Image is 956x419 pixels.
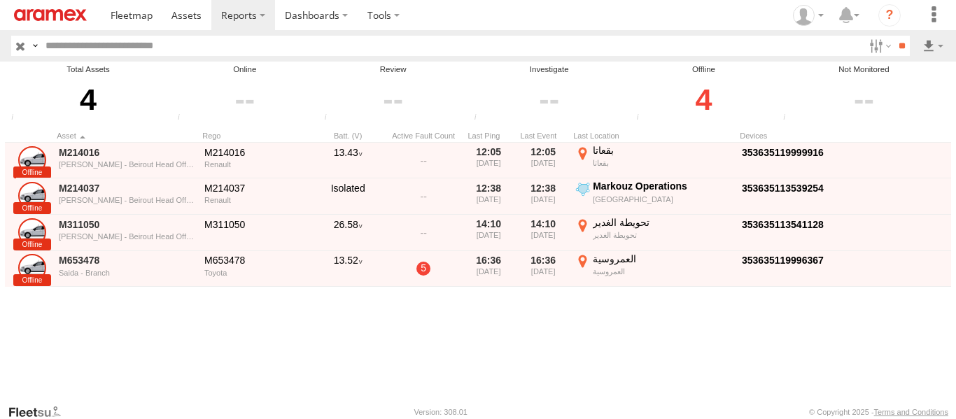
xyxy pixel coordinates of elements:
[470,64,628,76] div: Investigate
[878,4,901,27] i: ?
[573,144,734,178] label: Click to View Event Location
[573,253,734,286] label: Click to View Event Location
[204,254,305,267] div: M653478
[593,180,732,192] div: Markouz Operations
[313,216,383,250] div: 26.58
[416,262,430,276] a: 5
[414,408,468,416] div: Version: 308.01
[59,196,195,204] div: [PERSON_NAME] - Beirout Head Office
[313,253,383,286] div: 13.52
[7,64,169,76] div: Total Assets
[202,131,307,141] div: Click to Sort
[874,408,948,416] a: Terms and Conditions
[593,267,732,276] div: العمروسية
[18,218,46,246] a: Click to View Asset Details
[29,36,41,56] label: Search Query
[779,113,800,124] div: The health of these assets types is not monitored.
[864,36,894,56] label: Search Filter Options
[320,64,465,76] div: Review
[57,131,197,141] div: Click to Sort
[573,180,734,213] label: Click to View Event Location
[464,131,513,141] div: Click to Sort
[519,216,568,250] div: 14:10 [DATE]
[14,9,87,21] img: aramex-logo.svg
[18,146,46,174] a: Click to View Asset Details
[174,113,195,124] div: Number of assets that have communicated at least once in the last 6hrs
[633,76,775,124] div: Click to filter by Offline
[204,218,305,231] div: M311050
[59,218,195,231] a: M311050
[204,160,305,169] div: Renault
[519,131,568,141] div: Click to Sort
[573,131,734,141] div: Last Location
[519,253,568,286] div: 16:36 [DATE]
[174,64,316,76] div: Online
[464,144,513,178] div: 12:05 [DATE]
[742,183,824,194] a: Click to View Device Details
[779,76,949,124] div: Click to filter by Not Monitored
[59,146,195,159] a: M214016
[519,180,568,213] div: 12:38 [DATE]
[59,269,195,277] div: Saida - Branch
[313,144,383,178] div: 13.43
[204,146,305,159] div: M214016
[470,113,491,124] div: Assets that have not communicated with the server in the last 24hrs
[742,147,824,158] a: Click to View Device Details
[464,180,513,213] div: 12:38 [DATE]
[519,144,568,178] div: 12:05 [DATE]
[18,182,46,210] a: Click to View Asset Details
[7,76,169,124] div: 4
[204,182,305,194] div: M214037
[174,76,316,124] div: Click to filter by Online
[464,216,513,250] div: 14:10 [DATE]
[470,76,628,124] div: Click to filter by Investigate
[633,64,775,76] div: Offline
[59,182,195,194] a: M214037
[921,36,945,56] label: Export results as...
[779,64,949,76] div: Not Monitored
[388,131,458,141] div: Active Fault Count
[593,158,732,168] div: بقعاتا
[464,253,513,286] div: 16:36 [DATE]
[204,269,305,277] div: Toyota
[742,255,824,266] a: Click to View Device Details
[633,113,654,124] div: Assets that have not communicated at least once with the server in the last 48hrs
[593,194,732,204] div: [GEOGRAPHIC_DATA]
[59,254,195,267] a: M653478
[573,216,734,250] label: Click to View Event Location
[593,216,732,229] div: تحويطة الغدير
[204,196,305,204] div: Renault
[59,160,195,169] div: [PERSON_NAME] - Beirout Head Office
[313,131,383,141] div: Batt. (V)
[7,113,28,124] div: Total number of Enabled and Paused Assets
[59,232,195,241] div: [PERSON_NAME] - Beirout Head Office
[320,113,341,124] div: Assets that have not communicated at least once with the server in the last 6hrs
[742,219,824,230] a: Click to View Device Details
[593,144,732,157] div: بقعاتا
[788,5,829,26] div: Mazen Siblini
[593,230,732,240] div: تحويطة الغدير
[740,131,880,141] div: Devices
[18,254,46,282] a: Click to View Asset Details
[8,405,72,419] a: Visit our Website
[809,408,948,416] div: © Copyright 2025 -
[320,76,465,124] div: Click to filter by Review
[593,253,732,265] div: العمروسية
